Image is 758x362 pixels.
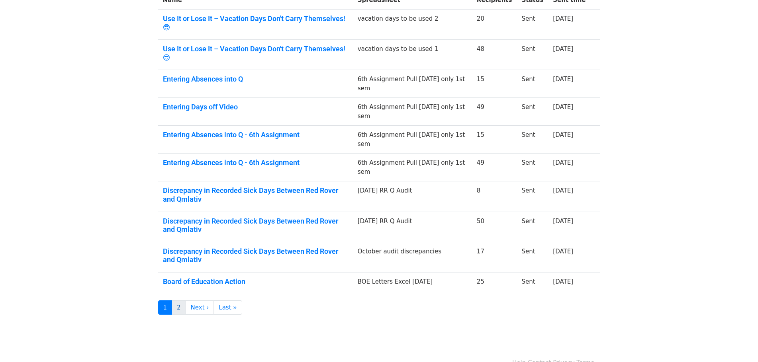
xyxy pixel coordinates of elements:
td: Sent [517,70,548,98]
td: Sent [517,181,548,212]
td: BOE Letters Excel [DATE] [353,272,472,294]
a: [DATE] [553,218,573,225]
td: 15 [472,126,517,154]
a: [DATE] [553,159,573,166]
a: [DATE] [553,131,573,138]
a: Discrepancy in Recorded Sick Days Between Red Rover and Qmlativ [163,247,348,264]
a: Discrepancy in Recorded Sick Days Between Red Rover and Qmlativ [163,217,348,234]
td: Sent [517,154,548,181]
a: Last » [213,300,242,315]
td: 6th Assignment Pull [DATE] only 1st sem [353,98,472,126]
a: [DATE] [553,45,573,53]
td: 50 [472,212,517,242]
td: vacation days to be used 2 [353,10,472,40]
a: Use It or Lose It – Vacation Days Don't Carry Themselves! 😎 [163,14,348,31]
td: 49 [472,98,517,126]
td: 15 [472,70,517,98]
a: [DATE] [553,103,573,111]
a: [DATE] [553,248,573,255]
td: 25 [472,272,517,294]
a: [DATE] [553,278,573,285]
td: October audit discrepancies [353,242,472,272]
a: Entering Absences into Q [163,75,348,84]
td: Sent [517,242,548,272]
td: Sent [517,212,548,242]
td: 48 [472,40,517,70]
a: Next › [186,300,214,315]
td: 49 [472,154,517,181]
td: 6th Assignment Pull [DATE] only 1st sem [353,126,472,154]
td: [DATE] RR Q Audit [353,212,472,242]
a: [DATE] [553,76,573,83]
td: Sent [517,10,548,40]
a: 2 [172,300,186,315]
a: 1 [158,300,172,315]
td: Sent [517,272,548,294]
a: Entering Absences into Q - 6th Assignment [163,158,348,167]
td: 17 [472,242,517,272]
a: Entering Days off Video [163,103,348,111]
td: 6th Assignment Pull [DATE] only 1st sem [353,70,472,98]
a: Board of Education Action [163,277,348,286]
td: Sent [517,98,548,126]
td: [DATE] RR Q Audit [353,181,472,212]
iframe: Chat Widget [718,324,758,362]
a: Discrepancy in Recorded Sick Days Between Red Rover and Qmlativ [163,186,348,203]
a: Use It or Lose It – Vacation Days Don't Carry Themselves! 😎 [163,45,348,62]
td: Sent [517,126,548,154]
td: Sent [517,40,548,70]
td: 8 [472,181,517,212]
a: Entering Absences into Q - 6th Assignment [163,130,348,139]
td: vacation days to be used 1 [353,40,472,70]
a: [DATE] [553,187,573,194]
td: 20 [472,10,517,40]
td: 6th Assignment Pull [DATE] only 1st sem [353,154,472,181]
a: [DATE] [553,15,573,22]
